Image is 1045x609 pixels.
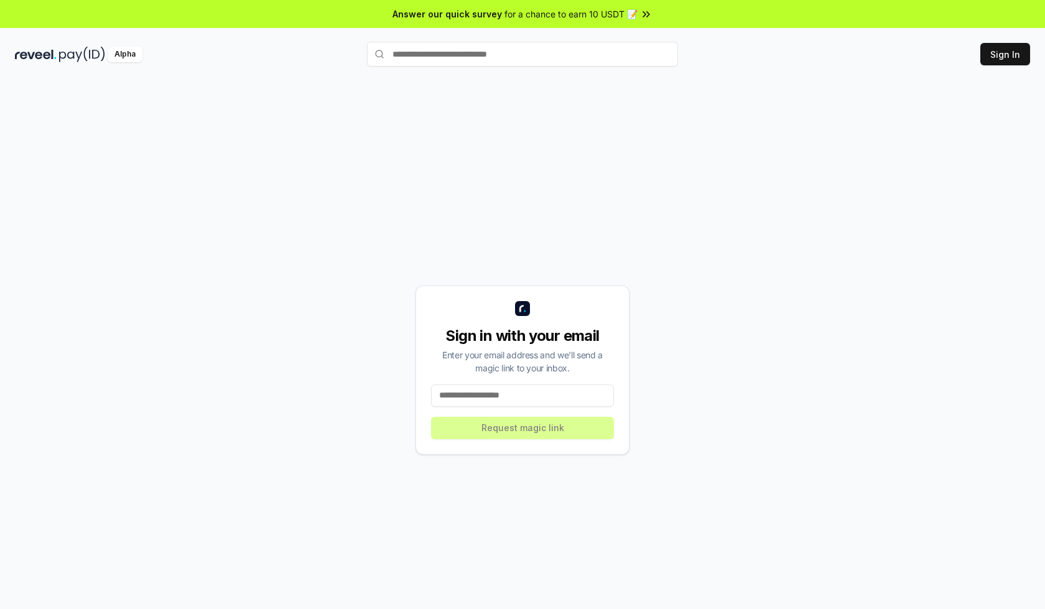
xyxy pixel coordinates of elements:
[392,7,502,21] span: Answer our quick survey
[515,301,530,316] img: logo_small
[504,7,638,21] span: for a chance to earn 10 USDT 📝
[108,47,142,62] div: Alpha
[980,43,1030,65] button: Sign In
[431,326,614,346] div: Sign in with your email
[59,47,105,62] img: pay_id
[15,47,57,62] img: reveel_dark
[431,348,614,374] div: Enter your email address and we’ll send a magic link to your inbox.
